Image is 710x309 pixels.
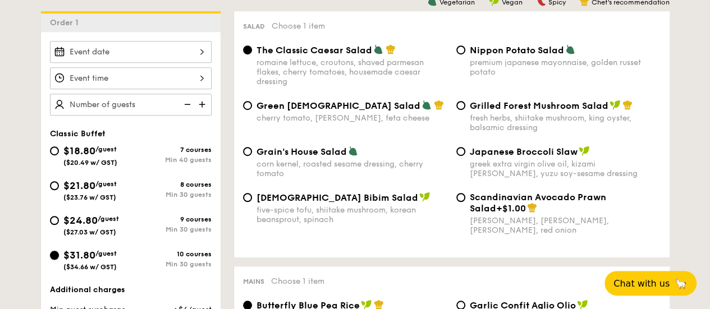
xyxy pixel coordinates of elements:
img: icon-reduce.1d2dbef1.svg [178,94,195,115]
input: Green [DEMOGRAPHIC_DATA] Saladcherry tomato, [PERSON_NAME], feta cheese [243,101,252,110]
span: /guest [95,180,117,188]
div: corn kernel, roasted sesame dressing, cherry tomato [256,159,447,178]
span: $21.80 [63,179,95,192]
img: icon-vegetarian.fe4039eb.svg [373,44,383,54]
div: fresh herbs, shiitake mushroom, king oyster, balsamic dressing [470,113,661,132]
input: $24.80/guest($27.03 w/ GST)9 coursesMin 30 guests [50,216,59,225]
span: Choose 1 item [271,276,324,286]
input: Nippon Potato Saladpremium japanese mayonnaise, golden russet potato [456,45,465,54]
div: Min 30 guests [131,191,212,199]
input: The Classic Caesar Saladromaine lettuce, croutons, shaved parmesan flakes, cherry tomatoes, house... [243,45,252,54]
input: Grilled Forest Mushroom Saladfresh herbs, shiitake mushroom, king oyster, balsamic dressing [456,101,465,110]
img: icon-add.58712e84.svg [195,94,212,115]
div: Min 30 guests [131,260,212,268]
img: icon-chef-hat.a58ddaea.svg [527,202,537,213]
img: icon-chef-hat.a58ddaea.svg [434,100,444,110]
span: Grilled Forest Mushroom Salad [470,100,608,111]
span: +$1.00 [496,203,526,214]
input: $21.80/guest($23.76 w/ GST)8 coursesMin 30 guests [50,181,59,190]
div: [PERSON_NAME], [PERSON_NAME], [PERSON_NAME], red onion [470,216,661,235]
input: Number of guests [50,94,212,116]
span: /guest [95,145,117,153]
span: Chat with us [613,278,670,289]
span: $31.80 [63,249,95,261]
span: Nippon Potato Salad [470,45,564,56]
input: $18.80/guest($20.49 w/ GST)7 coursesMin 40 guests [50,146,59,155]
span: [DEMOGRAPHIC_DATA] Bibim Salad [256,192,418,203]
span: Grain's House Salad [256,146,347,157]
span: Classic Buffet [50,129,106,139]
span: /guest [98,215,119,223]
div: 10 courses [131,250,212,258]
input: Scandinavian Avocado Prawn Salad+$1.00[PERSON_NAME], [PERSON_NAME], [PERSON_NAME], red onion [456,193,465,202]
img: icon-vegan.f8ff3823.svg [579,146,590,156]
div: Min 40 guests [131,156,212,164]
div: 9 courses [131,215,212,223]
input: [DEMOGRAPHIC_DATA] Bibim Saladfive-spice tofu, shiitake mushroom, korean beansprout, spinach [243,193,252,202]
span: Mains [243,278,264,285]
span: The Classic Caesar Salad [256,45,372,56]
div: premium japanese mayonnaise, golden russet potato [470,58,661,77]
img: icon-vegan.f8ff3823.svg [610,100,621,110]
img: icon-chef-hat.a58ddaea.svg [386,44,396,54]
div: romaine lettuce, croutons, shaved parmesan flakes, cherry tomatoes, housemade caesar dressing [256,58,447,86]
span: Japanese Broccoli Slaw [470,146,578,157]
img: icon-chef-hat.a58ddaea.svg [622,100,633,110]
input: Japanese Broccoli Slawgreek extra virgin olive oil, kizami [PERSON_NAME], yuzu soy-sesame dressing [456,147,465,156]
span: Choose 1 item [272,21,325,31]
span: 🦙 [674,277,688,290]
input: Grain's House Saladcorn kernel, roasted sesame dressing, cherry tomato [243,147,252,156]
img: icon-vegetarian.fe4039eb.svg [422,100,432,110]
button: Chat with us🦙 [604,271,697,296]
div: greek extra virgin olive oil, kizami [PERSON_NAME], yuzu soy-sesame dressing [470,159,661,178]
input: Event date [50,41,212,63]
span: $24.80 [63,214,98,227]
img: icon-vegetarian.fe4039eb.svg [565,44,575,54]
span: Scandinavian Avocado Prawn Salad [470,192,606,214]
img: icon-vegan.f8ff3823.svg [419,192,430,202]
div: 8 courses [131,181,212,188]
img: icon-vegetarian.fe4039eb.svg [348,146,358,156]
span: Green [DEMOGRAPHIC_DATA] Salad [256,100,420,111]
div: cherry tomato, [PERSON_NAME], feta cheese [256,113,447,123]
div: 7 courses [131,146,212,154]
input: $31.80/guest($34.66 w/ GST)10 coursesMin 30 guests [50,251,59,260]
input: Event time [50,67,212,89]
span: ($34.66 w/ GST) [63,263,117,271]
span: $18.80 [63,145,95,157]
span: Salad [243,22,265,30]
span: Order 1 [50,18,83,27]
span: /guest [95,250,117,257]
span: ($23.76 w/ GST) [63,193,116,201]
div: Min 30 guests [131,225,212,233]
div: five-spice tofu, shiitake mushroom, korean beansprout, spinach [256,205,447,224]
div: Additional charges [50,284,212,296]
span: ($27.03 w/ GST) [63,228,116,236]
span: ($20.49 w/ GST) [63,159,117,167]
